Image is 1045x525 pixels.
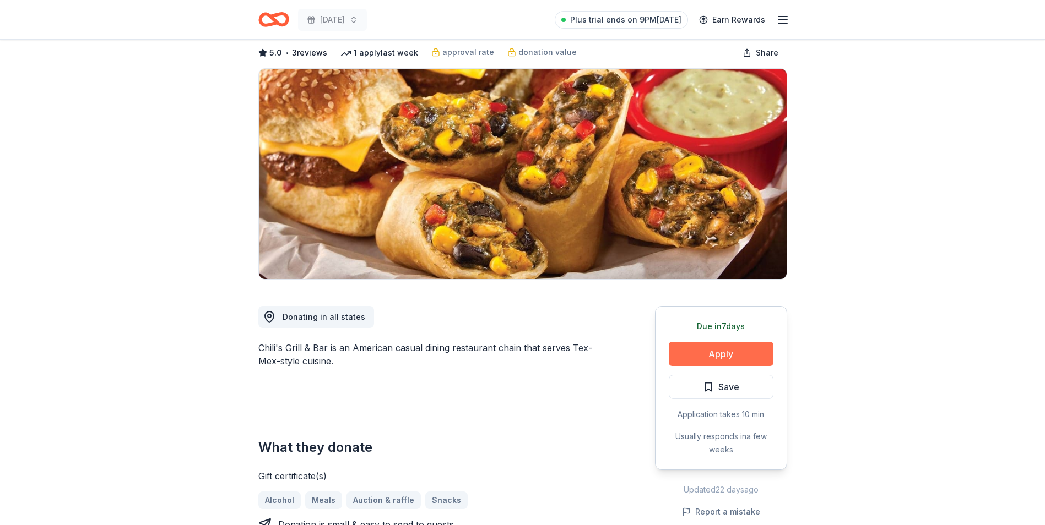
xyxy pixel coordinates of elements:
h2: What they donate [258,439,602,456]
div: 1 apply last week [340,46,418,59]
a: approval rate [431,46,494,59]
a: Earn Rewards [692,10,772,30]
a: Auction & raffle [346,491,421,509]
span: Share [756,46,778,59]
button: Share [734,42,787,64]
img: Image for Chili's [259,69,787,279]
span: • [285,48,289,57]
span: Save [718,380,739,394]
a: Meals [305,491,342,509]
span: donation value [518,46,577,59]
div: Application takes 10 min [669,408,773,421]
button: Save [669,375,773,399]
button: [DATE] [298,9,367,31]
a: Snacks [425,491,468,509]
button: Apply [669,342,773,366]
div: Due in 7 days [669,320,773,333]
div: Usually responds in a few weeks [669,430,773,456]
div: Chili's Grill & Bar is an American casual dining restaurant chain that serves Tex-Mex-style cuisine. [258,341,602,368]
a: Alcohol [258,491,301,509]
span: Plus trial ends on 9PM[DATE] [570,13,681,26]
a: Plus trial ends on 9PM[DATE] [555,11,688,29]
button: Report a mistake [682,505,760,518]
a: donation value [507,46,577,59]
span: approval rate [442,46,494,59]
span: Donating in all states [283,312,365,321]
span: [DATE] [320,13,345,26]
div: Updated 22 days ago [655,483,787,496]
a: Home [258,7,289,32]
button: 3reviews [292,46,327,59]
div: Gift certificate(s) [258,469,602,483]
span: 5.0 [269,46,282,59]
